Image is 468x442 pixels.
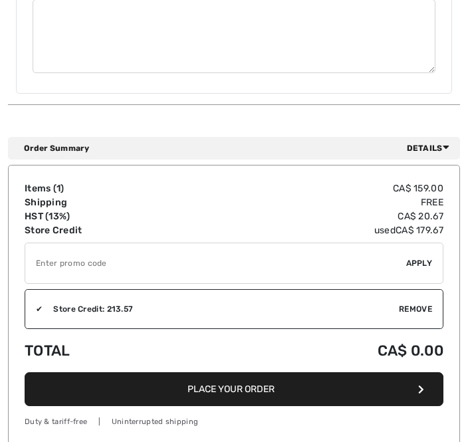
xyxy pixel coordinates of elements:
td: Items ( ) [25,181,215,195]
td: CA$ 0.00 [215,329,443,372]
td: Store Credit [25,223,215,237]
div: Duty & tariff-free | Uninterrupted shipping [25,417,443,428]
div: ✔ [25,303,43,315]
div: Order Summary [24,142,455,154]
div: Store Credit: 213.57 [43,303,399,315]
td: CA$ 159.00 [215,181,443,195]
span: CA$ 179.67 [396,225,443,236]
span: 1 [57,183,60,194]
button: Place Your Order [25,372,443,406]
span: Remove [399,303,432,315]
input: Promo code [25,243,406,283]
td: Total [25,329,215,372]
td: Shipping [25,195,215,209]
span: Apply [406,257,433,269]
td: HST (13%) [25,209,215,223]
td: used [215,223,443,237]
td: Free [215,195,443,209]
span: Details [407,142,455,154]
td: CA$ 20.67 [215,209,443,223]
